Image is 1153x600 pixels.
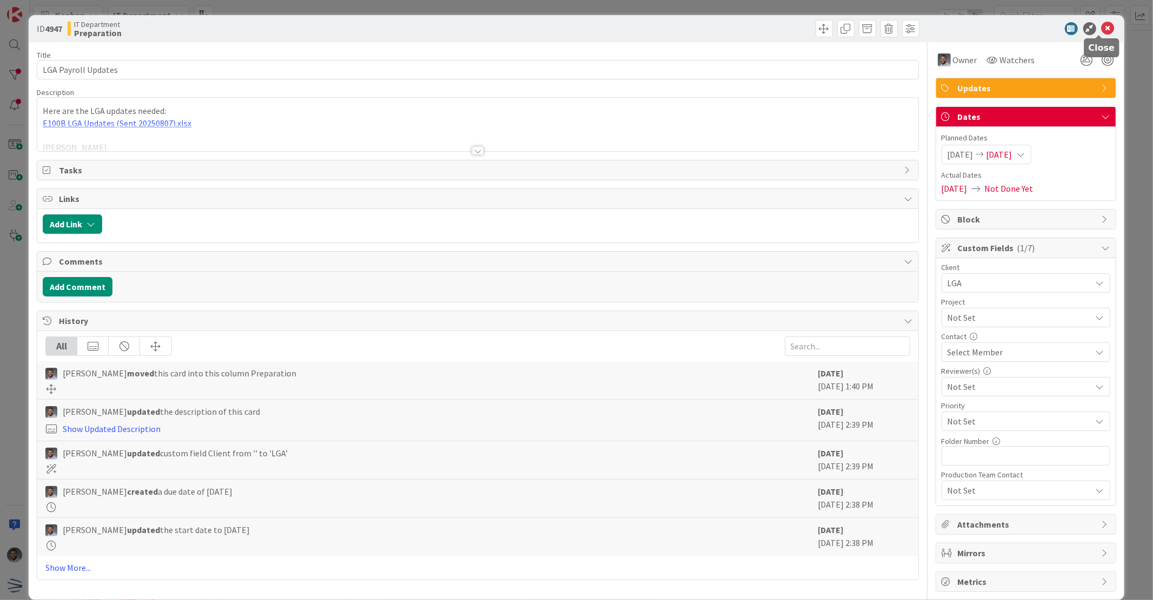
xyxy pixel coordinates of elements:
a: Show Updated Description [63,423,161,434]
img: FS [45,486,57,498]
span: LGA [948,275,1086,291]
span: ( 1/7 ) [1017,242,1035,253]
span: Custom Fields [958,241,1096,254]
img: FS [45,448,57,460]
span: Tasks [59,164,898,177]
span: IT Department [74,20,122,29]
span: [DATE] [987,148,1012,161]
b: updated [127,524,160,535]
span: [PERSON_NAME] the start date to [DATE] [63,523,250,536]
span: Planned Dates [942,132,1110,144]
span: [DATE] [948,148,974,161]
span: Select Member [948,346,1003,359]
b: [DATE] [818,524,844,535]
b: moved [127,368,154,379]
b: [DATE] [818,406,844,417]
button: Add Link [43,214,102,234]
img: FS [938,53,951,66]
div: [DATE] 1:40 PM [818,367,910,394]
span: Watchers [1000,53,1035,66]
input: type card name here... [37,60,918,79]
span: Attachments [958,518,1096,531]
div: Priority [942,402,1110,409]
div: Contact [942,333,1110,340]
b: created [127,486,158,497]
span: [PERSON_NAME] this card into this column Preparation [63,367,296,380]
span: [PERSON_NAME] the description of this card [63,405,260,418]
b: updated [127,406,160,417]
div: [DATE] 2:38 PM [818,485,910,512]
span: Block [958,213,1096,226]
b: 4947 [45,23,62,34]
span: [PERSON_NAME] a due date of [DATE] [63,485,232,498]
div: Reviewer(s) [942,367,1110,375]
div: Client [942,264,1110,271]
label: Title [37,50,51,60]
p: Here are the LGA updates needed: [43,105,912,117]
span: Metrics [958,575,1096,588]
input: Search... [785,336,910,356]
span: Mirrors [958,547,1096,559]
span: Description [37,87,74,97]
div: Project [942,298,1110,306]
img: FS [45,406,57,418]
span: Owner [953,53,977,66]
img: FS [45,368,57,380]
div: [DATE] 2:39 PM [818,447,910,474]
span: History [59,314,898,327]
span: Updates [958,82,1096,95]
b: updated [127,448,160,459]
span: Comments [59,255,898,268]
span: Not Set [948,310,1086,325]
span: Not Set [948,483,1086,498]
a: Show More... [45,561,910,574]
span: ID [37,22,62,35]
div: Production Team Contact [942,471,1110,478]
b: [DATE] [818,368,844,379]
span: Links [59,192,898,205]
button: Add Comment [43,277,112,296]
img: FS [45,524,57,536]
span: Not Set [948,380,1091,393]
b: Preparation [74,29,122,37]
a: E100B LGA Updates (Sent 20250807).xlsx [43,118,191,129]
span: [DATE] [942,182,968,195]
b: [DATE] [818,486,844,497]
span: Dates [958,110,1096,123]
label: Folder Number [942,436,990,446]
span: Actual Dates [942,170,1110,181]
h5: Close [1089,43,1115,53]
span: Not Set [948,414,1086,429]
div: All [46,337,77,355]
span: [PERSON_NAME] custom field Client from '' to 'LGA' [63,447,288,460]
b: [DATE] [818,448,844,459]
div: [DATE] 2:38 PM [818,523,910,550]
span: Not Done Yet [985,182,1034,195]
div: [DATE] 2:39 PM [818,405,910,435]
